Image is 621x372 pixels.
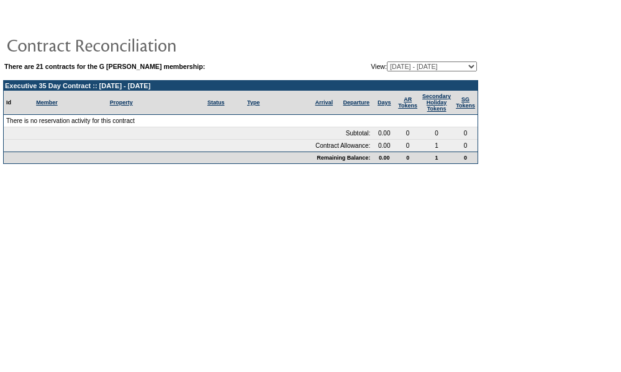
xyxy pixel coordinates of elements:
[315,99,333,106] a: Arrival
[207,99,225,106] a: Status
[373,127,396,140] td: 0.00
[453,152,478,163] td: 0
[4,127,373,140] td: Subtotal:
[4,91,34,115] td: Id
[110,99,133,106] a: Property
[420,152,453,163] td: 1
[398,96,417,109] a: ARTokens
[343,99,370,106] a: Departure
[373,152,396,163] td: 0.00
[6,32,255,57] img: pgTtlContractReconciliation.gif
[453,140,478,152] td: 0
[4,63,205,70] b: There are 21 contracts for the G [PERSON_NAME] membership:
[4,81,478,91] td: Executive 35 Day Contract :: [DATE] - [DATE]
[4,115,478,127] td: There is no reservation activity for this contract
[4,140,373,152] td: Contract Allowance:
[420,127,453,140] td: 0
[4,152,373,163] td: Remaining Balance:
[378,99,391,106] a: Days
[396,152,420,163] td: 0
[373,140,396,152] td: 0.00
[422,93,451,112] a: Secondary HolidayTokens
[453,127,478,140] td: 0
[456,96,475,109] a: SGTokens
[420,140,453,152] td: 1
[396,127,420,140] td: 0
[314,61,477,71] td: View:
[396,140,420,152] td: 0
[36,99,58,106] a: Member
[247,99,260,106] a: Type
